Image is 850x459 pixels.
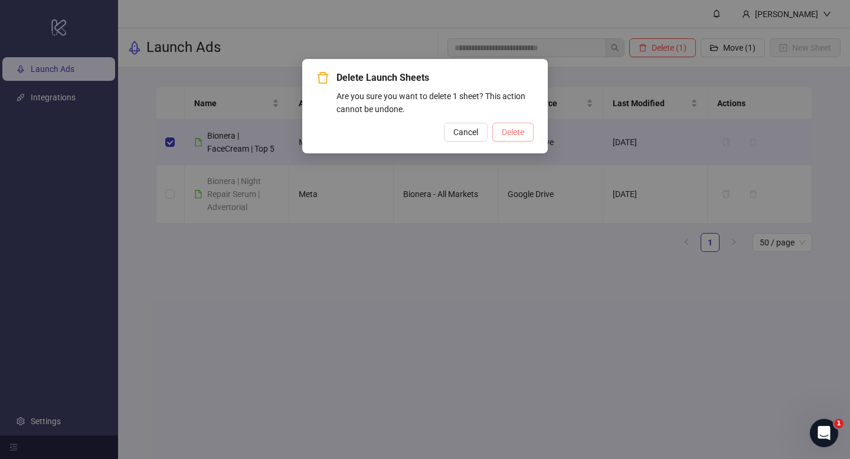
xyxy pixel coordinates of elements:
span: Delete Launch Sheets [336,71,534,85]
button: Cancel [444,123,488,142]
span: Cancel [453,127,478,137]
button: Delete [492,123,534,142]
div: Are you sure you want to delete 1 sheet? This action cannot be undone. [336,90,534,116]
span: Delete [502,127,524,137]
span: delete [316,71,329,84]
span: 1 [834,419,844,428]
iframe: Intercom live chat [810,419,838,447]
